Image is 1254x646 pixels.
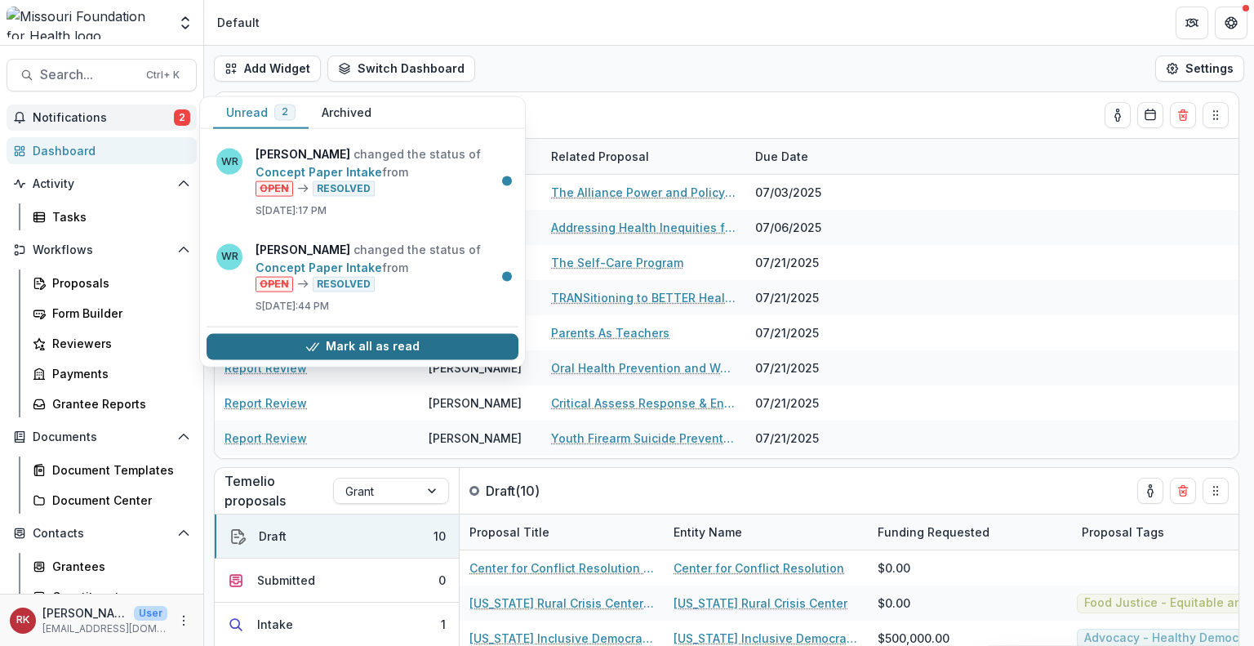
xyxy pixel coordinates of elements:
[42,604,127,621] p: [PERSON_NAME]
[327,56,475,82] button: Switch Dashboard
[551,289,736,306] a: TRANSitioning to BETTER Health
[1137,478,1163,504] button: toggle-assigned-to-me
[52,208,184,225] div: Tasks
[143,66,183,84] div: Ctrl + K
[541,139,745,174] div: Related Proposal
[551,394,736,412] a: Critical Assess Response & Engagement (CARE) Implementation project
[52,365,184,382] div: Payments
[674,559,844,577] a: Center for Conflict Resolution
[434,528,446,545] div: 10
[215,515,459,559] button: Draft10
[309,97,385,129] button: Archived
[207,333,518,359] button: Mark all as read
[878,559,910,577] span: $0.00
[40,67,136,82] span: Search...
[26,553,197,580] a: Grantees
[33,527,171,541] span: Contacts
[52,588,184,605] div: Constituents
[551,219,736,236] a: Addressing Health Inequities for Patients with Sickle Cell Disease by Providing Comprehensive Ser...
[256,240,509,292] p: changed the status of from
[7,237,197,263] button: Open Workflows
[26,487,197,514] a: Document Center
[213,97,309,129] button: Unread
[1176,7,1208,39] button: Partners
[26,583,197,610] a: Constituents
[33,430,171,444] span: Documents
[256,145,509,197] p: changed the status of from
[551,184,736,201] a: The Alliance Power and Policy Action (PPAG)
[16,615,29,626] div: Renee Klann
[52,492,184,509] div: Document Center
[1203,478,1229,504] button: Drag
[26,390,197,417] a: Grantee Reports
[438,572,446,589] div: 0
[745,245,868,280] div: 07/21/2025
[460,515,664,550] div: Proposal Title
[745,175,868,210] div: 07/03/2025
[1170,102,1196,128] button: Delete card
[664,515,868,550] div: Entity Name
[7,59,197,91] button: Search...
[7,520,197,546] button: Open Contacts
[52,305,184,322] div: Form Builder
[215,559,459,603] button: Submitted0
[33,111,174,125] span: Notifications
[441,616,446,633] div: 1
[745,139,868,174] div: Due Date
[225,430,307,447] a: Report Review
[174,611,193,630] button: More
[174,109,190,126] span: 2
[551,324,669,341] a: Parents As Teachers
[1155,56,1244,82] button: Settings
[551,359,736,376] a: Oral Health Prevention and Workforce Improvement
[1170,478,1196,504] button: Delete card
[26,330,197,357] a: Reviewers
[33,177,171,191] span: Activity
[1137,102,1163,128] button: Calendar
[282,106,288,118] span: 2
[52,335,184,352] div: Reviewers
[745,421,868,456] div: 07/21/2025
[52,461,184,479] div: Document Templates
[429,359,522,376] div: [PERSON_NAME]
[469,595,654,612] a: [US_STATE] Rural Crisis Center - 2[DATE] - 2[DATE] Seeding Equitable and Sustainable Local Food S...
[52,274,184,292] div: Proposals
[7,424,197,450] button: Open Documents
[225,359,307,376] a: Report Review
[26,360,197,387] a: Payments
[259,528,287,545] div: Draft
[214,56,321,82] button: Add Widget
[42,621,167,636] p: [EMAIL_ADDRESS][DOMAIN_NAME]
[868,515,1072,550] div: Funding Requested
[745,456,868,491] div: 07/21/2025
[257,572,315,589] div: Submitted
[7,137,197,164] a: Dashboard
[664,523,752,541] div: Entity Name
[745,350,868,385] div: 07/21/2025
[745,210,868,245] div: 07/06/2025
[26,270,197,296] a: Proposals
[460,523,559,541] div: Proposal Title
[745,315,868,350] div: 07/21/2025
[211,11,266,34] nav: breadcrumb
[429,394,522,412] div: [PERSON_NAME]
[225,394,307,412] a: Report Review
[429,430,522,447] div: [PERSON_NAME]
[868,523,999,541] div: Funding Requested
[878,595,910,612] span: $0.00
[486,481,608,501] p: Draft ( 10 )
[1072,523,1174,541] div: Proposal Tags
[541,148,659,165] div: Related Proposal
[33,243,171,257] span: Workflows
[1105,102,1131,128] button: toggle-assigned-to-me
[745,385,868,421] div: 07/21/2025
[551,430,736,447] a: Youth Firearm Suicide Prevention
[256,165,382,179] a: Concept Paper Intake
[7,105,197,131] button: Notifications2
[745,148,818,165] div: Due Date
[745,280,868,315] div: 07/21/2025
[134,606,167,621] p: User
